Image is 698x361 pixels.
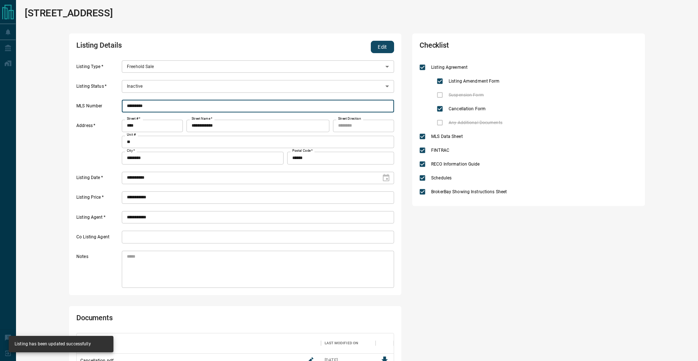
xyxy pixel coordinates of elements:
label: Co Listing Agent [76,234,120,243]
div: Inactive [122,80,394,92]
h1: [STREET_ADDRESS] [25,7,113,19]
span: Cancellation Form [447,106,488,112]
div: Listing has been updated successfully [15,338,91,350]
label: Address [76,123,120,164]
label: Street Direction [338,116,361,121]
div: Last Modified On [325,333,358,353]
span: Listing Agreement [429,64,469,71]
div: Last Modified On [321,333,376,353]
h2: Listing Details [76,41,267,53]
label: Street # [127,116,140,121]
label: Street Name [192,116,212,121]
label: Listing Date [76,175,120,184]
span: MLS Data Sheet [429,133,465,140]
label: Unit # [127,132,136,137]
h2: Documents [76,313,267,326]
span: Listing Amendment Form [447,78,501,84]
label: Listing Agent [76,214,120,224]
label: Postal Code [292,148,313,153]
label: Listing Type [76,64,120,73]
span: Any Additional Documents [447,119,504,126]
span: Suspension Form [447,92,486,98]
label: City [127,148,135,153]
div: Filename [77,333,321,353]
div: Filename [80,333,99,353]
label: MLS Number [76,103,120,112]
h2: Checklist [420,41,550,53]
span: Schedules [429,175,453,181]
label: Listing Status [76,83,120,93]
span: FINTRAC [429,147,451,154]
span: RECO Information Guide [429,161,481,167]
button: Edit [371,41,394,53]
label: Listing Price [76,194,120,204]
span: BrokerBay Showing Instructions Sheet [429,189,509,195]
div: Freehold Sale [122,60,394,73]
label: Notes [76,254,120,288]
